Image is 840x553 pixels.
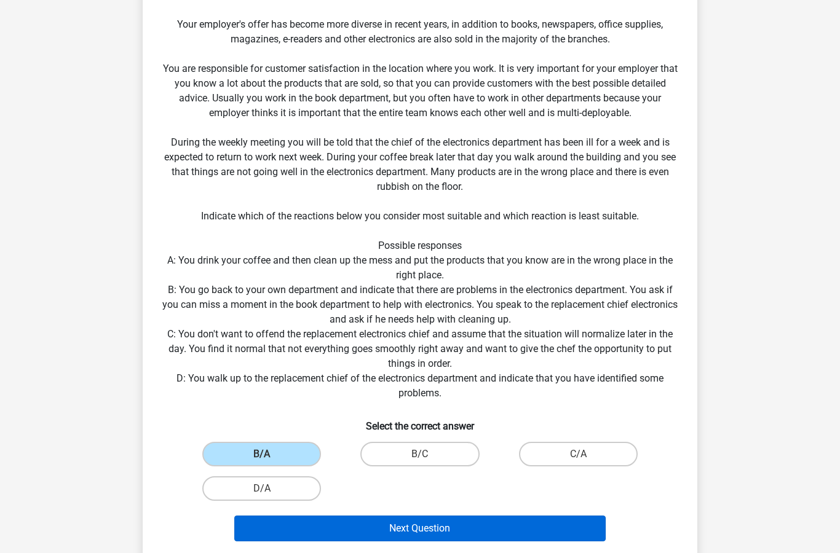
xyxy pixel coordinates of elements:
[202,442,321,466] label: B/A
[202,476,321,501] label: D/A
[234,516,606,541] button: Next Question
[360,442,479,466] label: B/C
[519,442,638,466] label: C/A
[162,410,678,432] h6: Select the correct answer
